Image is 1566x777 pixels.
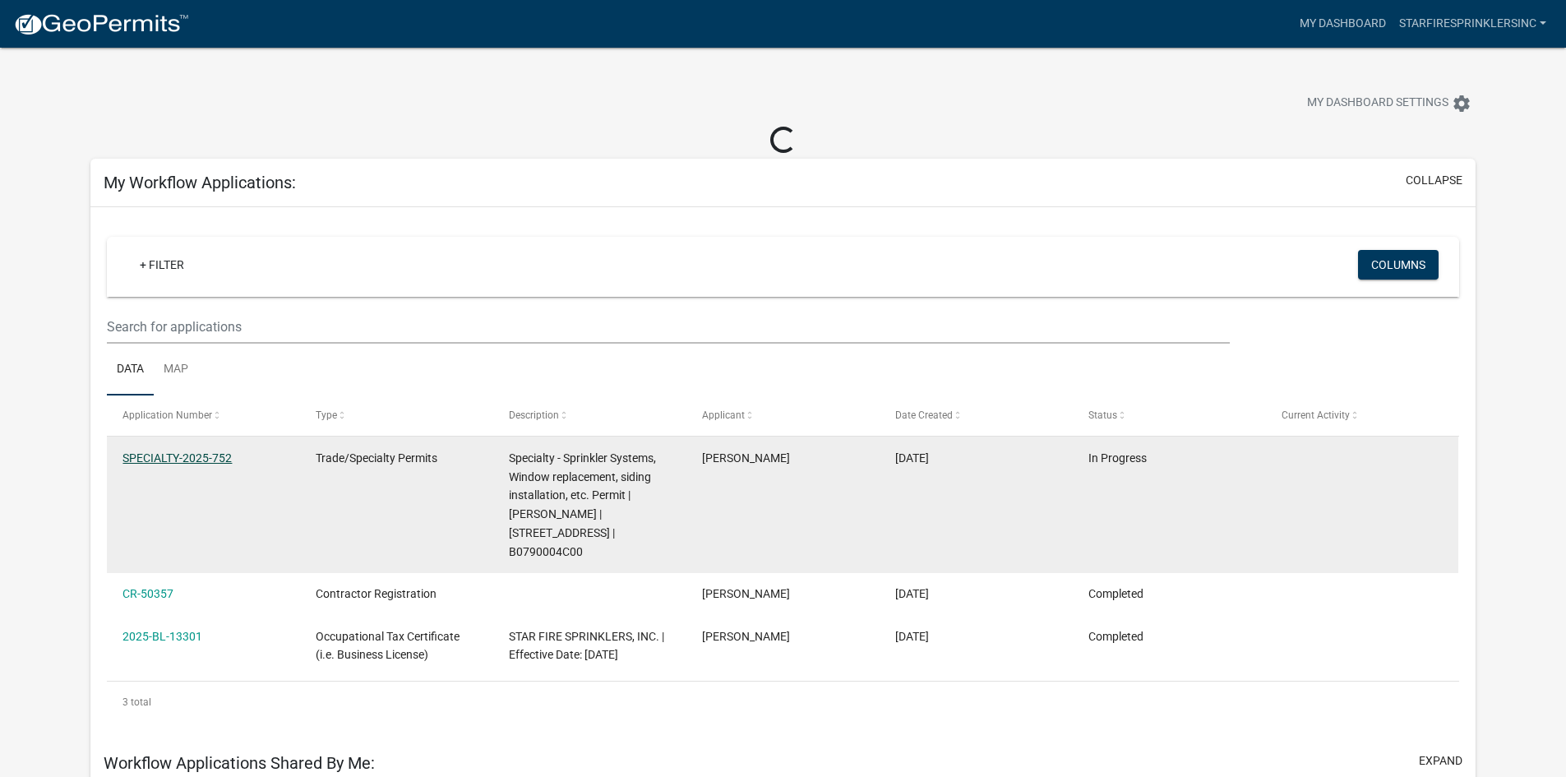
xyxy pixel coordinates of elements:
[316,451,437,465] span: Trade/Specialty Permits
[895,630,929,643] span: 04/15/2025
[1406,172,1462,189] button: collapse
[702,409,745,421] span: Applicant
[316,409,337,421] span: Type
[316,630,460,662] span: Occupational Tax Certificate (i.e. Business License)
[1088,409,1117,421] span: Status
[104,173,296,192] h5: My Workflow Applications:
[702,451,790,465] span: Falan Abraham
[686,395,880,435] datatable-header-cell: Applicant
[1307,94,1448,113] span: My Dashboard Settings
[1072,395,1265,435] datatable-header-cell: Status
[1358,250,1439,280] button: Columns
[107,682,1459,723] div: 3 total
[127,250,197,280] a: + Filter
[895,451,929,465] span: 04/15/2025
[1393,8,1553,39] a: starfiresprinklersinc
[895,409,953,421] span: Date Created
[316,587,437,600] span: Contractor Registration
[122,451,232,465] a: SPECIALTY-2025-752
[1419,752,1462,770] button: expand
[107,395,300,435] datatable-header-cell: Application Number
[509,409,559,421] span: Description
[1282,409,1350,421] span: Current Activity
[509,630,664,662] span: STAR FIRE SPRINKLERS, INC. | Effective Date: 01/01/2025
[107,344,154,396] a: Data
[1088,587,1143,600] span: Completed
[107,310,1229,344] input: Search for applications
[509,451,656,558] span: Specialty - Sprinkler Systems, Window replacement, siding installation, etc. Permit | Starlene Ti...
[300,395,493,435] datatable-header-cell: Type
[493,395,686,435] datatable-header-cell: Description
[1088,630,1143,643] span: Completed
[702,630,790,643] span: Falan Abraham
[154,344,198,396] a: Map
[122,409,212,421] span: Application Number
[895,587,929,600] span: 04/15/2025
[1293,8,1393,39] a: My Dashboard
[1265,395,1458,435] datatable-header-cell: Current Activity
[122,587,173,600] a: CR-50357
[1452,94,1471,113] i: settings
[702,587,790,600] span: Falan Abraham
[90,207,1476,739] div: collapse
[1088,451,1147,465] span: In Progress
[104,753,375,773] h5: Workflow Applications Shared By Me:
[122,630,202,643] a: 2025-BL-13301
[880,395,1073,435] datatable-header-cell: Date Created
[1294,87,1485,119] button: My Dashboard Settingssettings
